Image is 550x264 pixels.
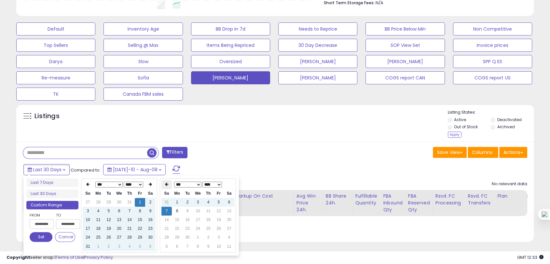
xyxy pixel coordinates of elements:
td: 6 [224,198,234,207]
th: The percentage added to the cost of goods (COGS) that forms the calculator for Min & Max prices. [232,190,294,216]
td: 18 [203,215,213,224]
td: 12 [213,207,224,215]
th: Th [203,189,213,198]
td: 29 [103,198,114,207]
td: 4 [224,233,234,242]
button: Oversized [191,55,270,68]
td: 26 [213,224,224,233]
td: 29 [135,233,145,242]
div: FBA inbound Qty [383,193,403,213]
td: 4 [203,198,213,207]
td: 26 [103,233,114,242]
h5: Listings [34,112,60,121]
label: Out of Stock [454,124,478,130]
button: Invoice prices [453,39,532,52]
span: [DATE]-10 - Aug-08 [113,166,158,173]
td: 5 [213,198,224,207]
th: Sa [145,189,156,198]
button: Filters [162,147,187,158]
td: 10 [193,207,203,215]
td: 13 [224,207,234,215]
th: Sa [224,189,234,198]
button: Re-measure [16,71,95,84]
button: [PERSON_NAME] [365,55,445,68]
td: 28 [124,233,135,242]
td: 24 [193,224,203,233]
button: Set [30,232,52,242]
div: seller snap | | [7,255,113,261]
td: 19 [213,215,224,224]
td: 23 [145,224,156,233]
td: 16 [182,215,193,224]
button: Sofia [103,71,183,84]
td: 27 [224,224,234,233]
button: Save View [433,147,467,158]
td: 11 [93,215,103,224]
td: 24 [83,233,93,242]
td: 25 [93,233,103,242]
td: 3 [213,233,224,242]
td: 14 [124,215,135,224]
td: 7 [161,207,172,215]
td: 2 [203,233,213,242]
td: 2 [182,198,193,207]
td: 10 [213,242,224,251]
td: 14 [161,215,172,224]
td: 18 [93,224,103,233]
td: 5 [103,207,114,215]
th: We [114,189,124,198]
th: Su [83,189,93,198]
td: 22 [135,224,145,233]
button: Selling @ Max [103,39,183,52]
td: 31 [83,242,93,251]
button: [PERSON_NAME] [278,71,357,84]
button: Slow [103,55,183,68]
td: 31 [124,198,135,207]
button: Top Sellers [16,39,95,52]
span: 2025-09-8 12:33 GMT [517,254,543,260]
button: [DATE]-10 - Aug-08 [103,164,166,175]
button: Non Competitive [453,22,532,35]
label: Archived [497,124,515,130]
div: Markup on Cost [235,193,291,200]
td: 9 [145,207,156,215]
span: Columns [472,149,492,156]
div: No relevant data [492,181,527,187]
label: To [56,212,75,218]
td: 2 [145,198,156,207]
button: SOP View Set [365,39,445,52]
td: 4 [124,242,135,251]
th: Tu [182,189,193,198]
button: 30 Day Decrease [278,39,357,52]
td: 8 [172,207,182,215]
td: 11 [224,242,234,251]
td: 11 [203,207,213,215]
div: FBA Reserved Qty [408,193,430,213]
th: Fr [213,189,224,198]
td: 15 [172,215,182,224]
td: 7 [124,207,135,215]
button: [PERSON_NAME] [278,55,357,68]
div: Fulfillable Quantity [355,193,378,206]
button: Inventory Age [103,22,183,35]
button: TK [16,88,95,101]
a: Privacy Policy [84,254,113,260]
th: Tu [103,189,114,198]
strong: Copyright [7,254,30,260]
button: Default [16,22,95,35]
td: 25 [203,224,213,233]
div: Rsvd. FC Processing [435,193,462,206]
div: Plan [497,193,521,200]
td: 1 [172,198,182,207]
div: Rsvd. FC Transfers [468,193,492,206]
td: 6 [145,242,156,251]
td: 22 [172,224,182,233]
td: 4 [93,207,103,215]
td: 17 [193,215,203,224]
label: Deactivated [497,117,522,122]
td: 8 [193,242,203,251]
button: Columns [468,147,498,158]
th: We [193,189,203,198]
button: Actions [499,147,527,158]
td: 30 [145,233,156,242]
